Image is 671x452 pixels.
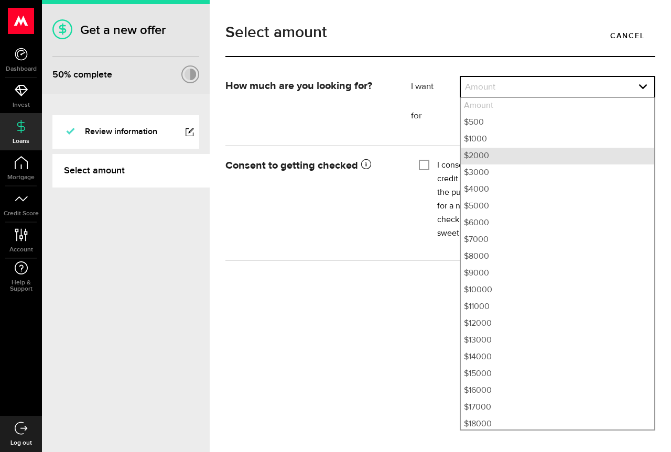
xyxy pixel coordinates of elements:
a: Cancel [600,25,655,47]
h1: Select amount [225,25,655,40]
li: $11000 [461,299,654,315]
a: expand select [461,77,654,97]
a: Review information [52,115,199,149]
li: $2000 [461,148,654,164]
li: $7000 [461,231,654,248]
li: $13000 [461,332,654,349]
li: $8000 [461,248,654,265]
li: $16000 [461,382,654,399]
label: I consent to Mogo using my personal information to get a credit score or report from a credit rep... [437,159,647,240]
span: 50 [52,69,64,80]
a: Select amount [52,154,210,188]
li: $15000 [461,366,654,382]
li: $10000 [461,282,654,299]
button: Open LiveChat chat widget [8,4,40,36]
label: I want [411,81,460,93]
strong: Consent to getting checked [225,160,371,171]
li: $4000 [461,181,654,198]
li: $3000 [461,164,654,181]
label: for [411,110,460,123]
li: $14000 [461,349,654,366]
li: $9000 [461,265,654,282]
li: $17000 [461,399,654,416]
h1: Get a new offer [52,23,199,38]
input: I consent to Mogo using my personal information to get a credit score or report from a credit rep... [419,159,429,169]
li: $1000 [461,131,654,148]
li: $12000 [461,315,654,332]
li: $6000 [461,215,654,231]
li: Amount [461,97,654,114]
li: $5000 [461,198,654,215]
div: % complete [52,65,112,84]
strong: How much are you looking for? [225,81,372,91]
li: $500 [461,114,654,131]
li: $18000 [461,416,654,433]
